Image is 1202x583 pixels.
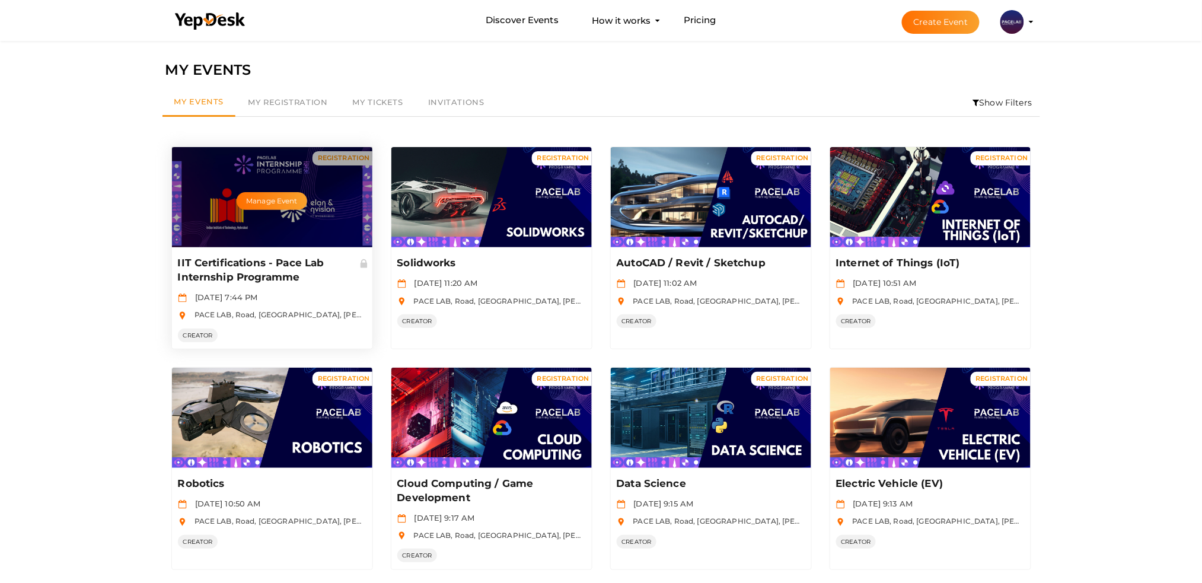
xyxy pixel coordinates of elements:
[836,477,1021,491] p: Electric Vehicle (EV)
[675,413,745,431] button: Manage Event
[189,310,830,319] span: PACE LAB, Road, [GEOGRAPHIC_DATA], [PERSON_NAME][GEOGRAPHIC_DATA], [GEOGRAPHIC_DATA], [GEOGRAPHIC...
[178,256,363,285] p: IIT Certifications - Pace Lab Internship Programme
[836,518,845,527] img: location.svg
[353,97,403,107] span: My Tickets
[178,294,187,302] img: calendar.svg
[397,279,406,288] img: calendar.svg
[902,11,980,34] button: Create Event
[836,535,876,549] span: CREATOR
[836,256,1021,270] p: Internet of Things (IoT)
[397,514,406,523] img: calendar.svg
[617,500,626,509] img: calendar.svg
[617,256,802,270] p: AutoCAD / Revit / Sketchup
[397,256,582,270] p: Solidworks
[617,477,802,491] p: Data Science
[237,413,307,431] button: Manage Event
[174,97,224,106] span: My Events
[178,518,187,527] img: location.svg
[397,531,406,540] img: location.svg
[628,278,697,288] span: [DATE] 11:02 AM
[408,297,1049,305] span: PACE LAB, Road, [GEOGRAPHIC_DATA], [PERSON_NAME][GEOGRAPHIC_DATA], [GEOGRAPHIC_DATA], [GEOGRAPHIC...
[965,89,1040,116] li: Show Filters
[675,192,745,210] button: Manage Event
[178,500,187,509] img: calendar.svg
[617,518,626,527] img: location.svg
[684,9,716,31] a: Pricing
[836,500,845,509] img: calendar.svg
[416,89,497,116] a: Invitations
[235,89,340,116] a: My Registration
[397,314,438,328] span: CREATOR
[409,513,475,523] span: [DATE] 9:17 AM
[340,89,416,116] a: My Tickets
[178,535,218,549] span: CREATOR
[617,535,657,549] span: CREATOR
[162,89,236,117] a: My Events
[178,477,363,491] p: Robotics
[189,517,830,525] span: PACE LAB, Road, [GEOGRAPHIC_DATA], [PERSON_NAME][GEOGRAPHIC_DATA], [GEOGRAPHIC_DATA], [GEOGRAPHIC...
[237,192,307,210] button: Manage Event
[895,192,965,210] button: Manage Event
[456,413,526,431] button: Manage Event
[248,97,327,107] span: My Registration
[165,59,1037,81] div: MY EVENTS
[409,278,478,288] span: [DATE] 11:20 AM
[847,278,917,288] span: [DATE] 10:51 AM
[428,97,484,107] span: Invitations
[397,549,438,562] span: CREATOR
[486,9,559,31] a: Discover Events
[617,279,626,288] img: calendar.svg
[895,413,965,431] button: Manage Event
[836,279,845,288] img: calendar.svg
[408,531,1049,540] span: PACE LAB, Road, [GEOGRAPHIC_DATA], [PERSON_NAME][GEOGRAPHIC_DATA], [GEOGRAPHIC_DATA], [GEOGRAPHIC...
[617,297,626,306] img: location.svg
[836,297,845,306] img: location.svg
[397,297,406,306] img: location.svg
[178,311,187,320] img: location.svg
[1000,10,1024,34] img: ACg8ocL0kAMv6lbQGkAvZffMI2AGMQOEcunBVH5P4FVoqBXGP4BOzjY=s100
[359,258,369,269] img: Private Event
[178,329,218,342] span: CREATOR
[456,192,526,210] button: Manage Event
[628,499,694,508] span: [DATE] 9:15 AM
[397,477,582,505] p: Cloud Computing / Game Development
[189,499,261,508] span: [DATE] 10:50 AM
[617,314,657,328] span: CREATOR
[836,314,876,328] span: CREATOR
[189,292,258,302] span: [DATE] 7:44 PM
[847,499,913,508] span: [DATE] 9:13 AM
[588,9,654,31] button: How it works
